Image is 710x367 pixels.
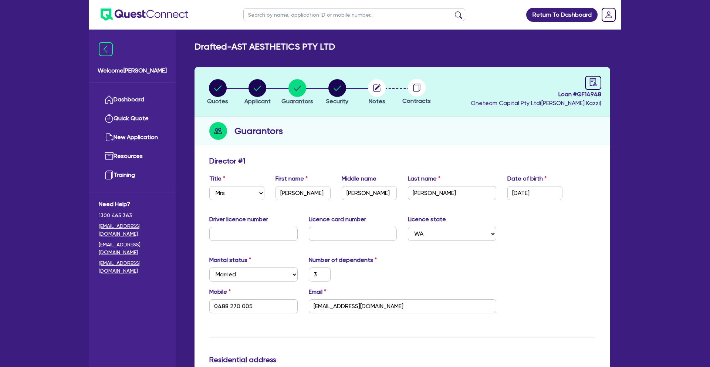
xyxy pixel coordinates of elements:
a: New Application [99,128,166,147]
label: Driver licence number [209,215,268,224]
button: Applicant [244,79,271,106]
img: quest-connect-logo-blue [101,9,188,21]
label: First name [275,174,308,183]
label: Email [309,287,326,296]
label: Title [209,174,225,183]
label: Number of dependents [309,256,377,265]
a: [EMAIL_ADDRESS][DOMAIN_NAME] [99,259,166,275]
span: Oneteam Capital Pty Ltd ( [PERSON_NAME] Kazzi ) [471,100,601,107]
h3: Residential address [209,355,595,364]
img: step-icon [209,122,227,140]
input: Search by name, application ID or mobile number... [243,8,465,21]
label: Last name [408,174,440,183]
label: Middle name [342,174,376,183]
span: Contracts [402,97,431,104]
label: Date of birth [507,174,547,183]
a: Return To Dashboard [526,8,598,22]
label: Marital status [209,256,251,265]
img: training [105,171,114,179]
span: Security [326,98,348,105]
label: Licence state [408,215,446,224]
button: Security [326,79,349,106]
a: audit [585,76,601,90]
span: Welcome [PERSON_NAME] [98,66,167,75]
span: Loan # QF14948 [471,90,601,99]
input: DD / MM / YYYY [507,186,562,200]
span: Notes [369,98,385,105]
label: Mobile [209,287,231,296]
a: Dashboard [99,90,166,109]
h2: Guarantors [234,124,283,138]
span: Need Help? [99,200,166,209]
a: Resources [99,147,166,166]
img: quick-quote [105,114,114,123]
a: [EMAIL_ADDRESS][DOMAIN_NAME] [99,222,166,238]
span: 1300 465 363 [99,212,166,219]
span: audit [589,78,597,86]
span: Guarantors [281,98,313,105]
a: Dropdown toggle [599,5,618,24]
label: Licence card number [309,215,366,224]
button: Notes [368,79,386,106]
a: Training [99,166,166,185]
button: Quotes [207,79,229,106]
span: Quotes [207,98,228,105]
img: new-application [105,133,114,142]
img: resources [105,152,114,161]
h2: Drafted - AST AESTHETICS PTY LTD [195,41,335,52]
img: icon-menu-close [99,42,113,56]
button: Guarantors [281,79,314,106]
h3: Director # 1 [209,156,245,165]
a: Quick Quote [99,109,166,128]
a: [EMAIL_ADDRESS][DOMAIN_NAME] [99,241,166,256]
span: Applicant [244,98,271,105]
